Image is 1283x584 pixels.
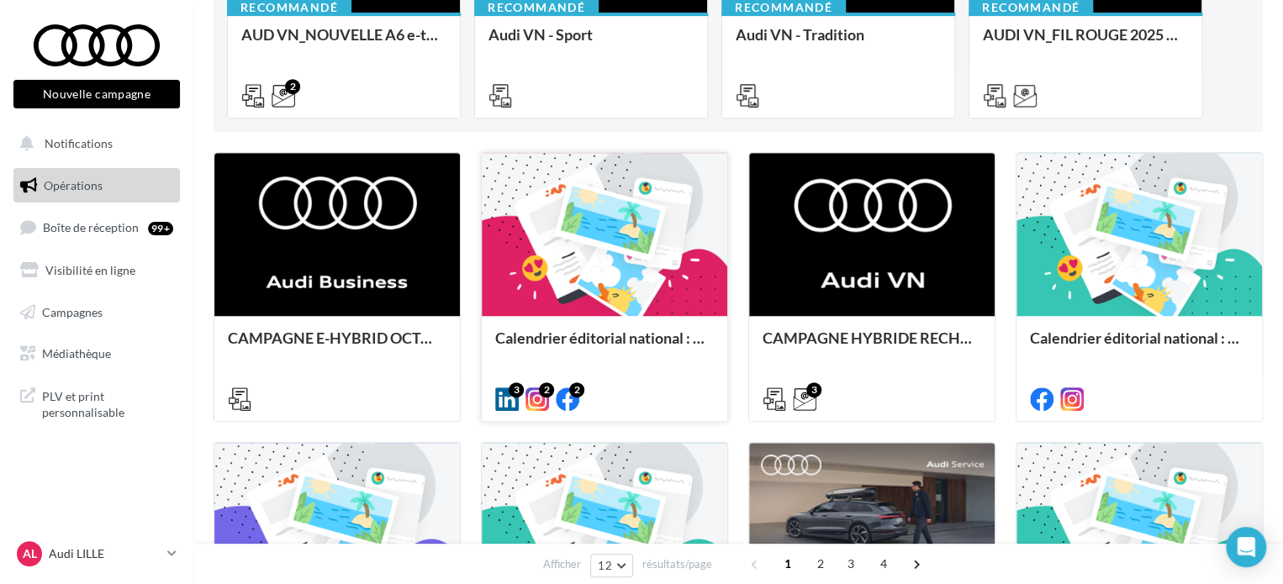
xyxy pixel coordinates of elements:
a: Opérations [10,168,183,203]
a: Visibilité en ligne [10,253,183,288]
span: Médiathèque [42,346,111,360]
div: Audi VN - Tradition [736,26,941,60]
span: 3 [837,550,864,577]
span: Afficher [543,556,581,572]
span: Visibilité en ligne [45,263,135,277]
div: Open Intercom Messenger [1226,527,1266,567]
span: résultats/page [642,556,712,572]
span: 4 [870,550,897,577]
p: Audi LILLE [49,545,161,562]
a: PLV et print personnalisable [10,378,183,428]
span: Campagnes [42,304,103,318]
span: PLV et print personnalisable [42,385,173,421]
div: 3 [509,382,524,397]
a: Médiathèque [10,336,183,371]
div: CAMPAGNE E-HYBRID OCTOBRE B2B [228,329,446,363]
button: Nouvelle campagne [13,80,180,108]
a: AL Audi LILLE [13,538,180,570]
div: AUD VN_NOUVELLE A6 e-tron [241,26,446,60]
span: 1 [774,550,801,577]
span: 2 [807,550,834,577]
span: Boîte de réception [43,220,139,234]
span: 12 [598,559,612,572]
div: 99+ [148,222,173,235]
a: Boîte de réception99+ [10,209,183,245]
div: Calendrier éditorial national : semaine du 15.09 au 21.09 [1030,329,1249,363]
span: Notifications [45,136,113,150]
span: AL [23,545,37,562]
button: Notifications [10,126,177,161]
a: Campagnes [10,295,183,330]
div: AUDI VN_FIL ROUGE 2025 - A1, Q2, Q3, Q5 et Q4 e-tron [983,26,1188,60]
div: 2 [285,79,300,94]
div: 2 [539,382,554,397]
div: 3 [806,382,821,397]
div: CAMPAGNE HYBRIDE RECHARGEABLE [763,329,981,363]
div: Calendrier éditorial national : semaine du 22.09 au 28.09 [495,329,714,363]
button: 12 [590,554,633,577]
div: 2 [569,382,584,397]
div: Audi VN - Sport [488,26,694,60]
span: Opérations [44,178,103,192]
